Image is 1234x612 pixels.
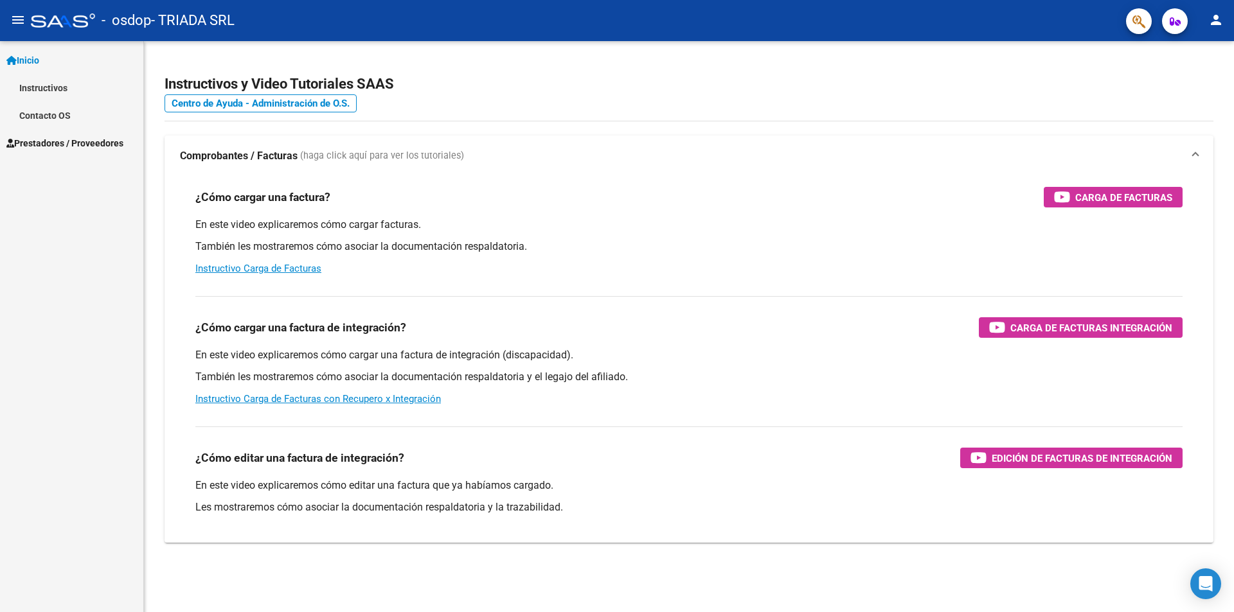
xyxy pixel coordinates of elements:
[195,393,441,405] a: Instructivo Carga de Facturas con Recupero x Integración
[992,450,1172,466] span: Edición de Facturas de integración
[195,370,1183,384] p: También les mostraremos cómo asociar la documentación respaldatoria y el legajo del afiliado.
[1190,568,1221,599] div: Open Intercom Messenger
[300,149,464,163] span: (haga click aquí para ver los tutoriales)
[151,6,235,35] span: - TRIADA SRL
[1044,187,1183,207] button: Carga de Facturas
[6,53,39,67] span: Inicio
[165,72,1213,96] h2: Instructivos y Video Tutoriales SAAS
[195,218,1183,232] p: En este video explicaremos cómo cargar facturas.
[10,12,26,28] mat-icon: menu
[165,94,357,112] a: Centro de Ayuda - Administración de O.S.
[195,263,321,274] a: Instructivo Carga de Facturas
[960,448,1183,468] button: Edición de Facturas de integración
[195,478,1183,493] p: En este video explicaremos cómo editar una factura que ya habíamos cargado.
[195,348,1183,362] p: En este video explicaremos cómo cargar una factura de integración (discapacidad).
[195,188,330,206] h3: ¿Cómo cargar una factura?
[195,500,1183,514] p: Les mostraremos cómo asociar la documentación respaldatoria y la trazabilidad.
[102,6,151,35] span: - osdop
[6,136,123,150] span: Prestadores / Proveedores
[1010,320,1172,336] span: Carga de Facturas Integración
[979,317,1183,338] button: Carga de Facturas Integración
[180,149,298,163] strong: Comprobantes / Facturas
[1075,189,1172,205] span: Carga de Facturas
[165,177,1213,543] div: Comprobantes / Facturas (haga click aquí para ver los tutoriales)
[1208,12,1224,28] mat-icon: person
[195,319,406,337] h3: ¿Cómo cargar una factura de integración?
[165,136,1213,177] mat-expansion-panel-header: Comprobantes / Facturas (haga click aquí para ver los tutoriales)
[195,449,404,467] h3: ¿Cómo editar una factura de integración?
[195,240,1183,254] p: También les mostraremos cómo asociar la documentación respaldatoria.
